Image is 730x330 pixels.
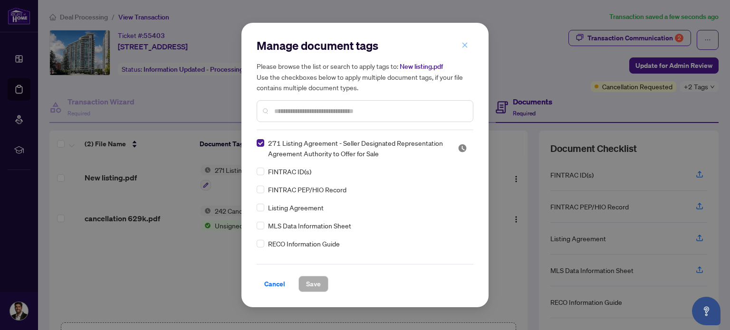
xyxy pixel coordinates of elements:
[257,61,473,93] h5: Please browse the list or search to apply tags to: Use the checkboxes below to apply multiple doc...
[400,62,443,71] span: New listing.pdf
[264,276,285,292] span: Cancel
[461,42,468,48] span: close
[268,138,446,159] span: 271 Listing Agreement - Seller Designated Representation Agreement Authority to Offer for Sale
[298,276,328,292] button: Save
[458,143,467,153] img: status
[268,220,351,231] span: MLS Data Information Sheet
[268,202,324,213] span: Listing Agreement
[268,184,346,195] span: FINTRAC PEP/HIO Record
[257,276,293,292] button: Cancel
[257,38,473,53] h2: Manage document tags
[268,166,311,177] span: FINTRAC ID(s)
[268,238,340,249] span: RECO Information Guide
[692,297,720,325] button: Open asap
[458,143,467,153] span: Pending Review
